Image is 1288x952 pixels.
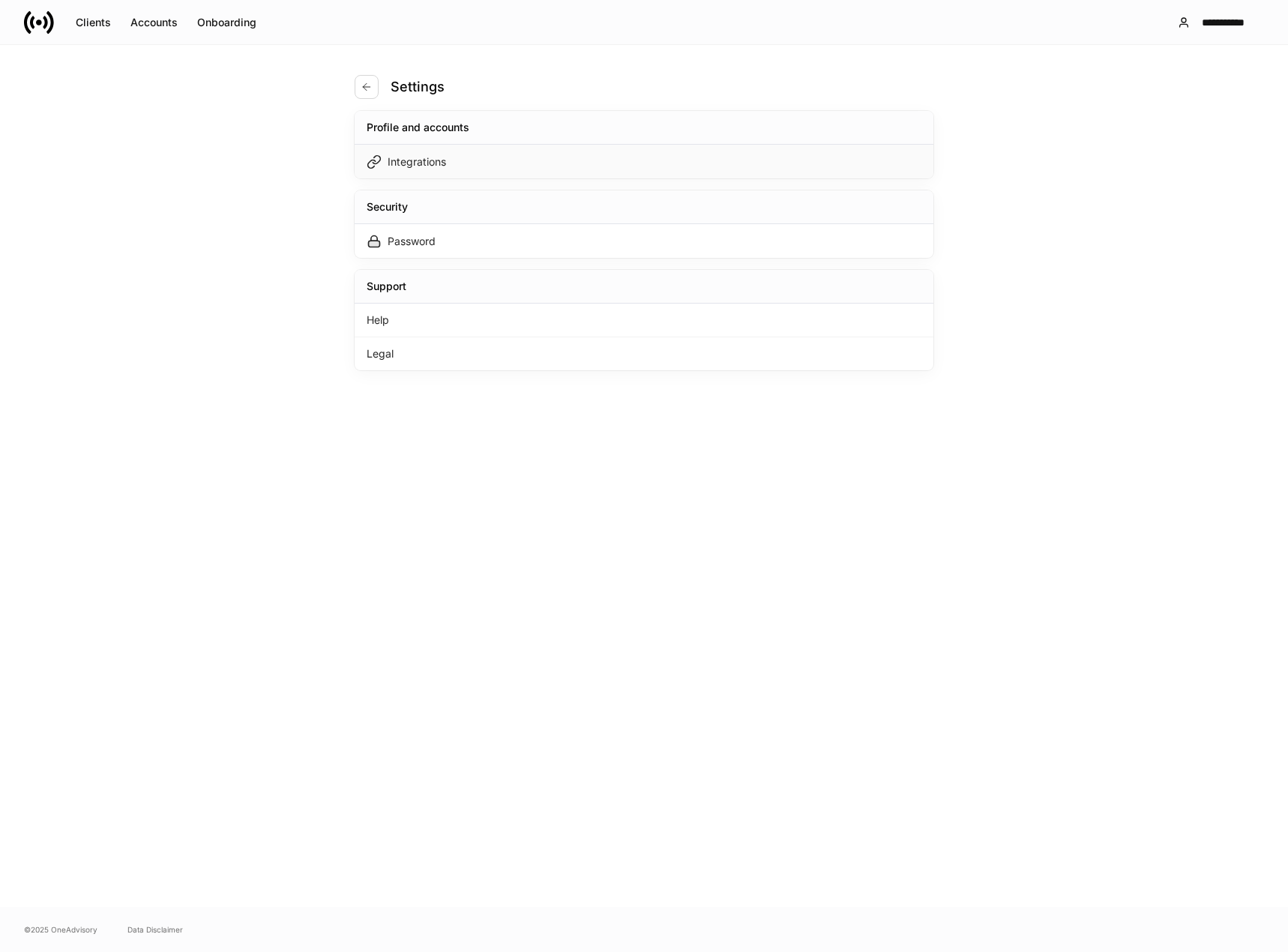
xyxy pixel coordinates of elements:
button: Accounts [121,10,187,34]
button: Clients [66,10,121,34]
div: Profile and accounts [367,120,469,135]
div: Legal [355,337,933,370]
a: Data Disclaimer [127,924,183,936]
div: Security [367,199,408,214]
div: Accounts [130,15,178,30]
div: Password [388,234,436,249]
div: Clients [76,15,111,30]
h4: Settings [391,78,445,96]
div: Integrations [388,154,446,169]
div: Onboarding [197,15,256,30]
button: Onboarding [187,10,266,34]
span: © 2025 OneAdvisory [24,924,97,936]
div: Help [355,304,933,337]
div: Support [367,279,406,294]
